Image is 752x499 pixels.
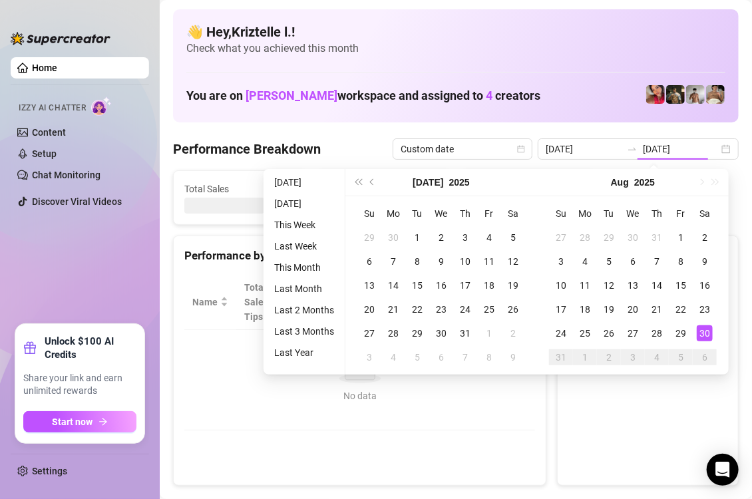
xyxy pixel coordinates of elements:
span: Messages Sent [472,182,584,196]
div: Sales by OnlyFans Creator [568,247,727,265]
a: Discover Viral Videos [32,196,122,207]
div: Open Intercom Messenger [707,454,739,486]
span: Total Sales & Tips [244,280,291,324]
th: Chat Conversion [451,275,536,330]
span: arrow-right [98,417,108,426]
span: Name [192,295,218,309]
a: Setup [32,148,57,159]
input: End date [643,142,719,156]
span: to [627,144,638,154]
h4: 👋 Hey, Kriztelle l. ! [186,23,725,41]
button: Start nowarrow-right [23,411,136,432]
span: calendar [517,145,525,153]
span: Active Chats [329,182,440,196]
a: Content [32,127,66,138]
img: AI Chatter [91,96,112,116]
span: Start now [53,416,93,427]
span: Total Sales [184,182,295,196]
span: Sales / Hour [396,287,432,317]
a: Home [32,63,57,73]
div: Est. Hours Worked [318,287,370,317]
img: Vanessa [646,85,665,104]
span: Share your link and earn unlimited rewards [23,372,136,398]
div: No data [198,389,522,403]
span: Izzy AI Chatter [19,102,86,114]
img: Tony [666,85,685,104]
th: Name [184,275,236,330]
a: Settings [32,466,67,476]
a: Chat Monitoring [32,170,100,180]
img: Aussieboy_jfree [706,85,725,104]
span: 4 [486,88,492,102]
span: Check what you achieved this month [186,41,725,56]
span: gift [23,341,37,355]
h4: Performance Breakdown [173,140,321,158]
img: logo-BBDzfeDw.svg [11,32,110,45]
h1: You are on workspace and assigned to creators [186,88,540,103]
span: swap-right [627,144,638,154]
strong: Unlock $100 AI Credits [45,335,136,361]
th: Total Sales & Tips [236,275,310,330]
span: [PERSON_NAME] [246,88,337,102]
input: Start date [546,142,622,156]
span: Chat Conversion [459,287,517,317]
th: Sales / Hour [388,275,451,330]
span: Custom date [401,139,524,159]
img: aussieboy_j [686,85,705,104]
div: Performance by OnlyFans Creator [184,247,535,265]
